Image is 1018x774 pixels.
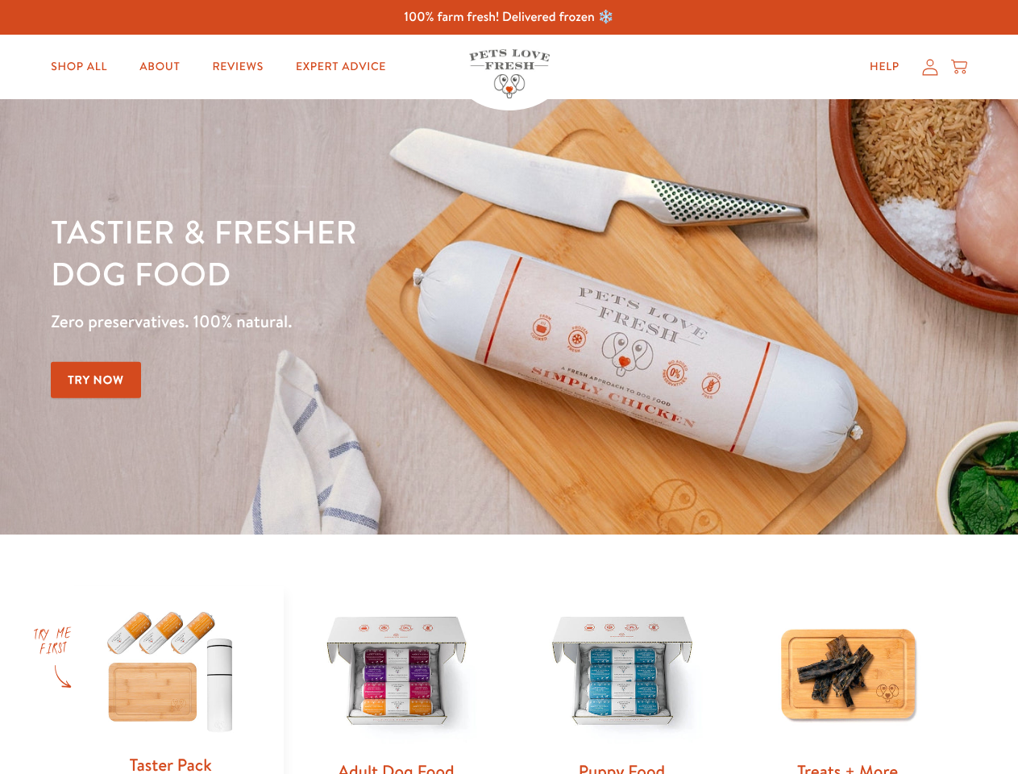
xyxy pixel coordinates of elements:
img: Pets Love Fresh [469,49,550,98]
h1: Tastier & fresher dog food [51,210,662,294]
a: Help [857,51,912,83]
a: Shop All [38,51,120,83]
a: Reviews [199,51,276,83]
a: About [127,51,193,83]
a: Expert Advice [283,51,399,83]
p: Zero preservatives. 100% natural. [51,307,662,336]
a: Try Now [51,362,141,398]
